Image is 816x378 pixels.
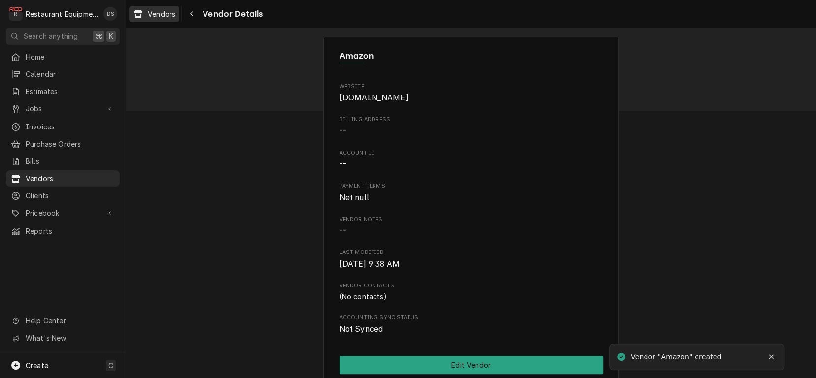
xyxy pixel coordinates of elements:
span: Pricebook [26,208,100,218]
a: Go to Help Center [6,313,120,329]
a: [DOMAIN_NAME] [340,93,408,102]
a: Go to Pricebook [6,205,120,221]
a: Go to What's New [6,330,120,346]
span: Estimates [26,86,115,96]
span: Calendar [26,69,115,79]
div: Vendor "Amazon" created [631,352,723,362]
a: Invoices [6,119,120,135]
a: Go to Jobs [6,100,120,117]
span: Account ID [340,158,603,170]
div: Payment Terms [340,182,603,203]
span: What's New [26,333,114,343]
span: -- [340,226,346,235]
span: K [109,31,113,41]
span: Website [340,83,603,91]
span: Billing Address [340,125,603,137]
span: Accounting Sync Status [340,314,603,322]
span: C [108,360,113,371]
div: Client Information [340,49,603,70]
span: Vendors [148,9,175,19]
div: Vendor Contacts List [340,291,603,302]
span: Payment Terms [340,192,603,204]
span: Jobs [26,103,100,114]
div: Button Group Row [340,356,603,374]
span: -- [340,126,346,135]
div: Accounting Sync Status [340,314,603,335]
span: -- [340,159,346,169]
span: Name [340,49,603,63]
span: Accounting Sync Status [340,323,603,335]
div: Derek Stewart's Avatar [103,7,117,21]
a: Estimates [6,83,120,99]
button: Navigate back [184,6,200,22]
div: Restaurant Equipment Diagnostics [26,9,98,19]
span: Billing Address [340,116,603,124]
button: Edit Vendor [340,356,603,374]
span: ⌘ [95,31,102,41]
a: Bills [6,153,120,169]
div: Vendor Notes [340,216,603,237]
span: [DATE] 9:38 AM [340,259,400,269]
span: Website [340,92,603,104]
span: Bills [26,156,115,166]
span: Help Center [26,315,114,326]
a: Purchase Orders [6,136,120,152]
div: Last Modified [340,249,603,270]
div: Vendor Contacts [340,282,603,302]
span: Purchase Orders [26,139,115,149]
span: Home [26,52,115,62]
div: Restaurant Equipment Diagnostics's Avatar [9,7,23,21]
a: Reports [6,223,120,239]
div: Billing Address [340,116,603,137]
div: DS [103,7,117,21]
span: Vendor Details [200,7,263,21]
span: Vendor Contacts [340,282,603,290]
span: Vendor Notes [340,225,603,237]
span: Search anything [24,31,78,41]
span: Payment Terms [340,182,603,190]
span: Last Modified [340,258,603,270]
div: R [9,7,23,21]
div: Account ID [340,149,603,170]
a: Vendors [6,170,120,187]
span: Net null [340,193,369,202]
span: Vendors [26,173,115,184]
span: Account ID [340,149,603,157]
a: Calendar [6,66,120,82]
span: Not Synced [340,324,383,334]
span: Reports [26,226,115,236]
span: Create [26,361,48,370]
button: Search anything⌘K [6,28,120,45]
a: Vendors [129,6,179,22]
span: Clients [26,190,115,201]
a: Clients [6,188,120,204]
span: Last Modified [340,249,603,256]
span: Vendor Notes [340,216,603,223]
div: Detailed Information [340,83,603,335]
span: Invoices [26,122,115,132]
a: Home [6,49,120,65]
div: Website [340,83,603,104]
